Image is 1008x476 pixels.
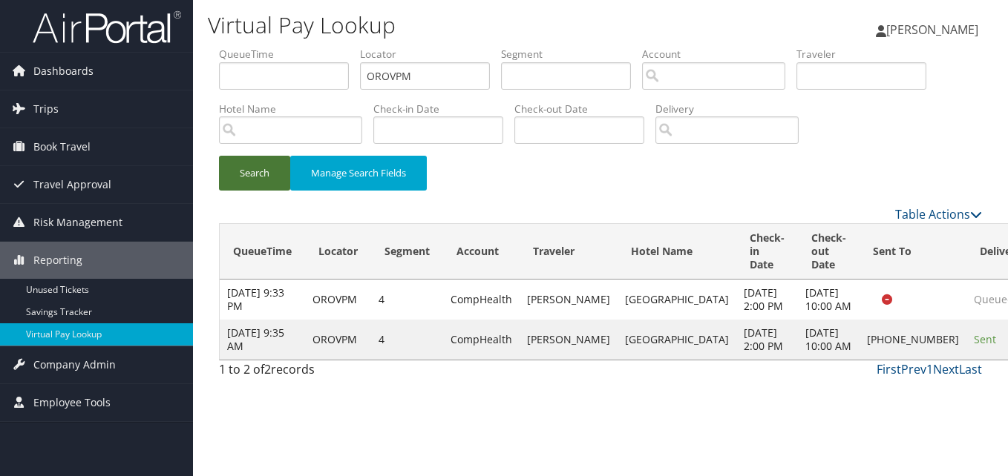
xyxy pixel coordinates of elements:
[305,280,371,320] td: OROVPM
[305,320,371,360] td: OROVPM
[305,224,371,280] th: Locator: activate to sort column ascending
[618,280,736,320] td: [GEOGRAPHIC_DATA]
[886,22,978,38] span: [PERSON_NAME]
[219,102,373,116] label: Hotel Name
[901,361,926,377] a: Prev
[33,346,116,383] span: Company Admin
[219,360,393,386] div: 1 to 2 of records
[514,102,655,116] label: Check-out Date
[33,10,181,44] img: airportal-logo.png
[443,224,520,280] th: Account: activate to sort column ascending
[796,47,937,62] label: Traveler
[860,320,966,360] td: [PHONE_NUMBER]
[208,10,731,41] h1: Virtual Pay Lookup
[655,102,810,116] label: Delivery
[33,204,122,241] span: Risk Management
[219,156,290,191] button: Search
[220,280,305,320] td: [DATE] 9:33 PM
[371,320,443,360] td: 4
[33,90,59,128] span: Trips
[33,166,111,203] span: Travel Approval
[443,280,520,320] td: CompHealth
[371,280,443,320] td: 4
[642,47,796,62] label: Account
[264,361,271,377] span: 2
[895,206,982,222] a: Table Actions
[33,242,82,279] span: Reporting
[798,320,860,360] td: [DATE] 10:00 AM
[736,320,798,360] td: [DATE] 2:00 PM
[618,224,736,280] th: Hotel Name: activate to sort column ascending
[798,224,860,280] th: Check-out Date: activate to sort column descending
[373,102,514,116] label: Check-in Date
[618,320,736,360] td: [GEOGRAPHIC_DATA]
[443,320,520,360] td: CompHealth
[33,128,91,165] span: Book Travel
[501,47,642,62] label: Segment
[926,361,933,377] a: 1
[520,224,618,280] th: Traveler: activate to sort column ascending
[974,332,996,346] span: Sent
[736,280,798,320] td: [DATE] 2:00 PM
[33,53,94,90] span: Dashboards
[933,361,959,377] a: Next
[219,47,360,62] label: QueueTime
[360,47,501,62] label: Locator
[520,280,618,320] td: [PERSON_NAME]
[520,320,618,360] td: [PERSON_NAME]
[876,7,993,52] a: [PERSON_NAME]
[290,156,427,191] button: Manage Search Fields
[736,224,798,280] th: Check-in Date: activate to sort column ascending
[798,280,860,320] td: [DATE] 10:00 AM
[33,384,111,421] span: Employee Tools
[959,361,982,377] a: Last
[860,224,966,280] th: Sent To: activate to sort column ascending
[877,361,901,377] a: First
[371,224,443,280] th: Segment: activate to sort column ascending
[220,224,305,280] th: QueueTime: activate to sort column ascending
[220,320,305,360] td: [DATE] 9:35 AM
